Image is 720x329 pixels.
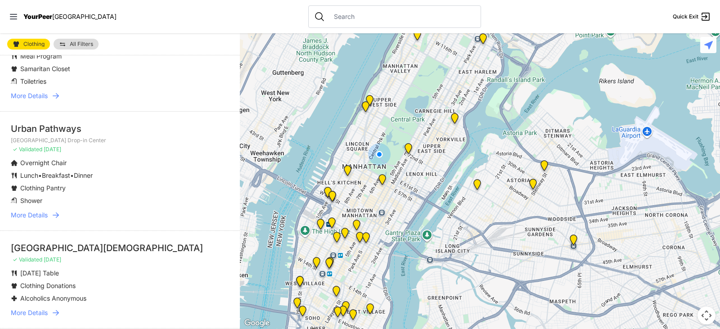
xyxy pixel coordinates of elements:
[354,232,365,246] div: Greater New York City
[697,306,715,324] button: Map camera controls
[20,269,59,277] span: [DATE] Table
[11,211,48,220] span: More Details
[311,257,322,271] div: Church of the Village
[324,257,336,271] div: Church of St. Francis Xavier - Front Entrance
[322,187,333,201] div: New York
[44,256,61,263] span: [DATE]
[449,113,460,127] div: Avenue Church
[11,308,229,317] a: More Details
[364,303,376,318] div: Manhattan
[465,21,476,35] div: East Harlem
[20,197,42,204] span: Shower
[326,217,337,232] div: Antonio Olivieri Drop-in Center
[673,11,711,22] a: Quick Exit
[11,211,229,220] a: More Details
[20,171,38,179] span: Lunch
[339,228,351,242] div: Headquarters
[458,20,469,34] div: Manhattan
[11,91,229,100] a: More Details
[368,143,391,166] div: You are here!
[42,171,70,179] span: Breakfast
[403,143,414,158] div: Manhattan
[412,30,423,44] div: The Cathedral Church of St. John the Divine
[315,219,326,233] div: Chelsea
[52,13,117,20] span: [GEOGRAPHIC_DATA]
[242,317,272,329] a: Open this area in Google Maps (opens a new window)
[7,39,50,50] a: Clothing
[23,14,117,19] a: YourPeer[GEOGRAPHIC_DATA]
[20,159,67,167] span: Overnight Chair
[327,191,338,205] div: Metro Baptist Church
[297,306,308,320] div: Main Location, SoHo, DYCD Youth Drop-in Center
[20,294,86,302] span: Alcoholics Anonymous
[294,276,306,290] div: Greenwich Village
[23,41,45,47] span: Clothing
[20,52,62,60] span: Meal Program
[20,77,46,85] span: Toiletries
[472,179,483,194] div: Fancy Thrift Shop
[324,258,335,272] div: Back of the Church
[328,12,475,21] input: Search
[20,282,76,289] span: Clothing Donations
[673,13,698,20] span: Quick Exit
[70,171,74,179] span: •
[11,308,48,317] span: More Details
[347,309,359,324] div: University Community Social Services (UCSS)
[13,146,42,153] span: ✓ Validated
[337,306,349,320] div: St. Joseph House
[38,171,42,179] span: •
[568,234,579,249] div: Woodside Youth Drop-in Center
[74,171,93,179] span: Dinner
[20,65,70,72] span: Samaritan Closet
[70,41,93,47] span: All Filters
[360,232,372,247] div: Mainchance Adult Drop-in Center
[20,184,66,192] span: Clothing Pantry
[11,137,229,144] p: [GEOGRAPHIC_DATA] Drop-in Center
[331,232,342,246] div: New Location, Headquarters
[23,13,52,20] span: YourPeer
[340,301,351,315] div: Maryhouse
[332,306,343,321] div: Bowery Campus
[342,165,353,180] div: 9th Avenue Drop-in Center
[364,95,375,109] div: Pathways Adult Drop-In Program
[13,256,42,263] span: ✓ Validated
[11,242,229,254] div: [GEOGRAPHIC_DATA][DEMOGRAPHIC_DATA]
[11,122,229,135] div: Urban Pathways
[477,33,489,48] div: Main Location
[11,91,48,100] span: More Details
[242,317,272,329] img: Google
[44,146,61,153] span: [DATE]
[331,286,342,300] div: Harvey Milk High School
[54,39,99,50] a: All Filters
